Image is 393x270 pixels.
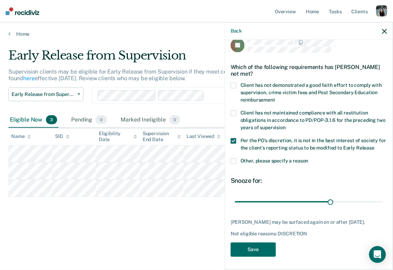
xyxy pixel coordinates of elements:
span: Early Release from Supervision [12,91,75,97]
div: Eligibility Date [99,131,137,143]
div: [PERSON_NAME] may be surfaced again on or after [DATE]. [231,219,387,225]
div: Not eligible reasons: DISCRETION [231,231,387,237]
div: Early Release from Supervision [8,48,362,68]
div: Name [11,133,31,139]
div: Snooze for: [231,177,387,185]
a: here [23,75,34,82]
div: Last Viewed [187,133,221,139]
span: 3 [46,115,57,124]
img: Recidiviz [6,7,39,15]
span: 0 [96,115,107,124]
div: Open Intercom Messenger [369,246,386,263]
div: Supervision End Date [143,131,181,143]
span: 0 [169,115,180,124]
div: Pending [70,112,108,128]
a: Home [8,31,385,37]
button: Save [231,243,276,257]
div: Which of the following requirements has [PERSON_NAME] not met? [231,58,387,83]
span: Per the PO’s discretion, it is not in the best interest of society for the client’s reporting sta... [240,138,386,151]
span: Other, please specify a reason [240,158,309,164]
div: Eligible Now [8,112,59,128]
span: Client has not maintained compliance with all restitution obligations in accordance to PD/POP-3.1... [240,110,386,131]
div: Marked Ineligible [120,112,182,128]
div: SID [55,133,69,139]
button: Back [231,28,242,34]
span: Client has not demonstrated a good faith effort to comply with supervision, crime victim fees and... [240,83,382,103]
p: Supervision clients may be eligible for Early Release from Supervision if they meet certain crite... [8,68,336,82]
